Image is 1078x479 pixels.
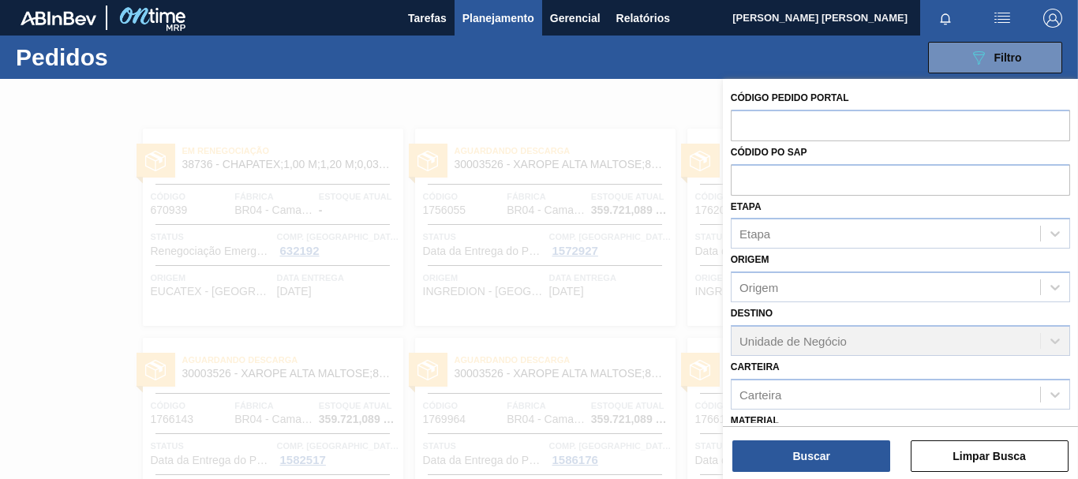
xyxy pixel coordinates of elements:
[731,201,762,212] label: Etapa
[731,254,769,265] label: Origem
[993,9,1012,28] img: userActions
[616,9,670,28] span: Relatórios
[16,48,237,66] h1: Pedidos
[731,92,849,103] label: Código Pedido Portal
[920,7,971,29] button: Notificações
[21,11,96,25] img: TNhmsLtSVTkK8tSr43FrP2fwEKptu5GPRR3wAAAABJRU5ErkJggg==
[994,51,1022,64] span: Filtro
[739,281,778,294] div: Origem
[550,9,601,28] span: Gerencial
[928,42,1062,73] button: Filtro
[1043,9,1062,28] img: Logout
[739,387,781,401] div: Carteira
[731,308,773,319] label: Destino
[408,9,447,28] span: Tarefas
[731,147,807,158] label: Códido PO SAP
[731,415,779,426] label: Material
[731,361,780,372] label: Carteira
[739,227,770,241] div: Etapa
[462,9,534,28] span: Planejamento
